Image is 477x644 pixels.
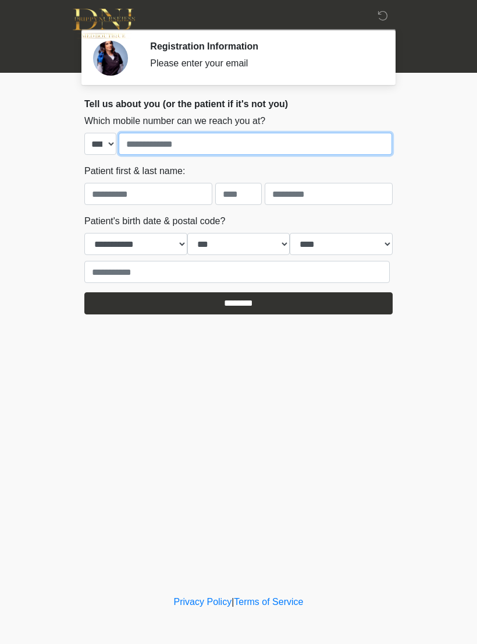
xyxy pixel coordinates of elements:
[73,9,135,38] img: DNJ Med Boutique Logo
[84,98,393,109] h2: Tell us about you (or the patient if it's not you)
[232,597,234,607] a: |
[84,164,185,178] label: Patient first & last name:
[174,597,232,607] a: Privacy Policy
[150,56,375,70] div: Please enter your email
[84,114,265,128] label: Which mobile number can we reach you at?
[93,41,128,76] img: Agent Avatar
[84,214,225,228] label: Patient's birth date & postal code?
[234,597,303,607] a: Terms of Service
